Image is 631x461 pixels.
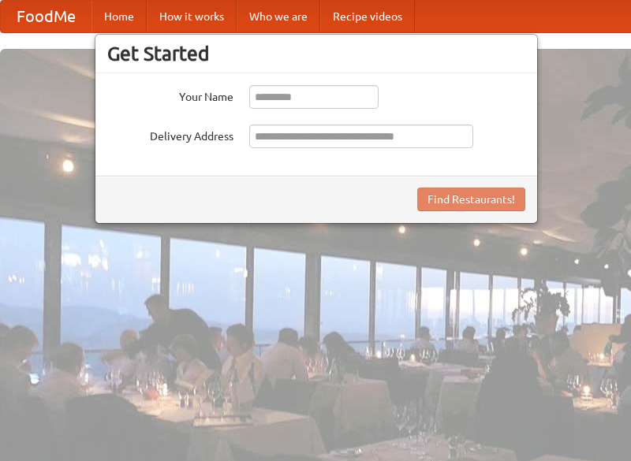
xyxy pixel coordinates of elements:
a: FoodMe [1,1,91,32]
button: Find Restaurants! [417,188,525,211]
a: Recipe videos [320,1,415,32]
a: Home [91,1,147,32]
h3: Get Started [107,42,525,65]
a: Who we are [237,1,320,32]
label: Delivery Address [107,125,233,144]
a: How it works [147,1,237,32]
label: Your Name [107,85,233,105]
